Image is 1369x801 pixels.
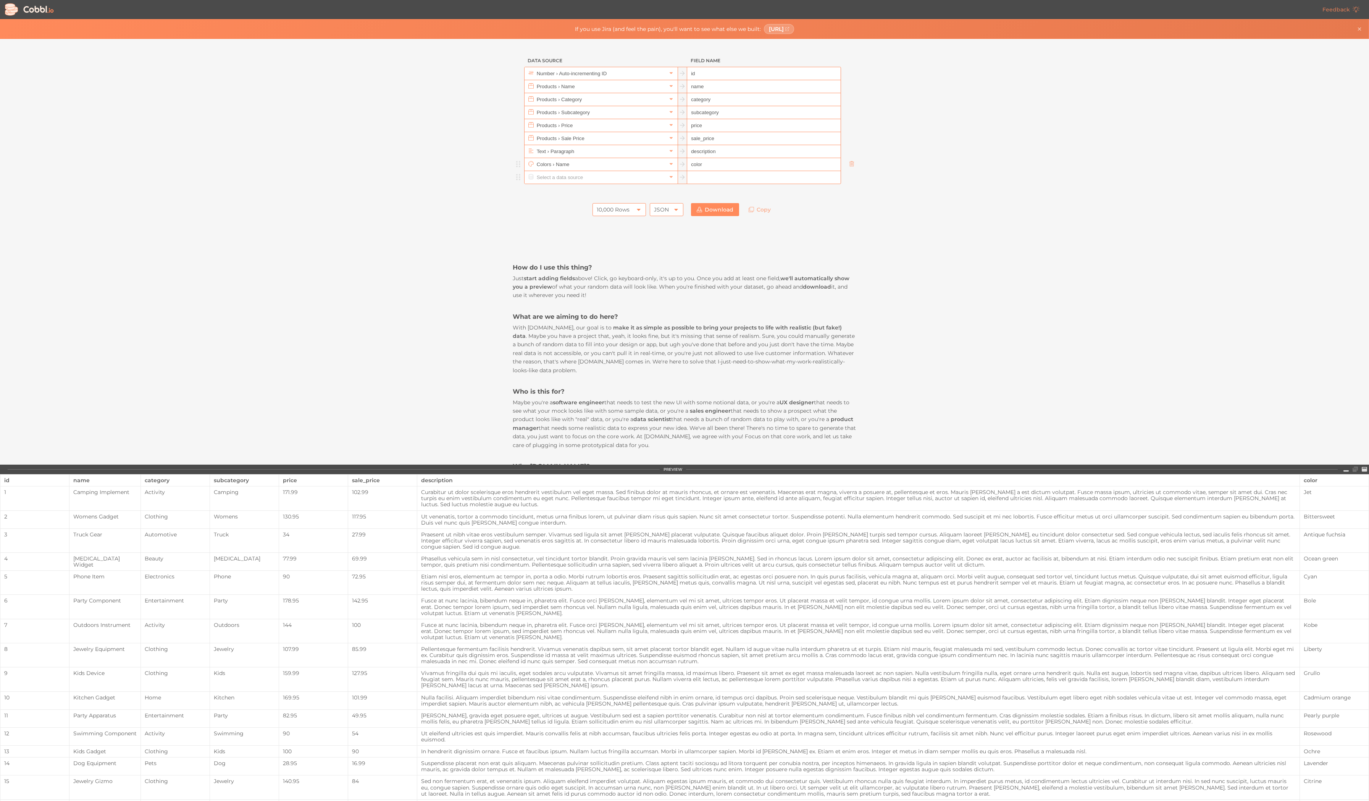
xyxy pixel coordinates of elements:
input: Select a data source [535,171,667,184]
input: Select a data source [535,132,667,145]
div: 15 [0,778,69,784]
div: Antique fuchsia [1300,531,1369,538]
div: subcategory [214,475,275,486]
div: Jewelry [210,646,279,652]
div: Party [210,712,279,719]
div: Nulla facilisi. Aliquam imperdiet bibendum nisi vitae condimentum. Suspendisse eleifend nibh in e... [417,694,1300,707]
h3: Why [DOMAIN_NAME]? [513,462,856,470]
h3: What are we aiming to do here? [513,312,856,321]
div: Swimming Component [69,730,140,736]
div: Truck Gear [69,531,140,538]
div: Clothing [141,646,210,652]
button: Close banner [1355,24,1364,34]
a: Download [691,203,739,216]
div: [MEDICAL_DATA] Widget [69,556,140,568]
div: 7 [0,622,69,628]
div: 140.95 [279,778,348,784]
div: Camping [210,489,279,495]
div: Party Component [69,598,140,604]
div: Activity [141,730,210,736]
div: 169.95 [279,694,348,701]
div: 90 [279,573,348,580]
div: Outdoors [210,622,279,628]
div: Dog [210,760,279,766]
div: Jet [1300,489,1369,495]
strong: sales engineer [690,407,731,414]
div: Bole [1300,598,1369,604]
div: name [73,475,137,486]
div: Pets [141,760,210,766]
div: 10 [0,694,69,701]
div: Fusce at nunc lacinia, bibendum neque in, pharetra elit. Fusce orci [PERSON_NAME], elementum vel ... [417,598,1300,616]
div: Clothing [141,514,210,520]
a: Copy [743,203,777,216]
div: Bittersweet [1300,514,1369,520]
strong: download [803,283,831,290]
div: Activity [141,489,210,495]
div: 102.99 [348,489,417,495]
p: Just above! Click, go keyboard-only, it's up to you. Once you add at least one field, of what you... [513,274,856,300]
div: Home [141,694,210,701]
div: 159.99 [279,670,348,676]
div: Entertainment [141,598,210,604]
a: [URL] [764,24,794,34]
h3: Data Source [524,54,678,67]
strong: software engineer [553,399,604,406]
strong: start adding fields [524,275,575,282]
div: 12 [0,730,69,736]
span: [URL] [769,26,784,32]
div: Ochre [1300,748,1369,754]
div: 8 [0,646,69,652]
div: 90 [279,730,348,736]
div: Pearly purple [1300,712,1369,719]
div: Praesent ut nibh vitae eros vestibulum semper. Vivamus sed ligula sit amet [PERSON_NAME] placerat... [417,531,1300,550]
strong: make it as simple as possible to bring your projects to life with realistic (but fake!) data [513,324,842,339]
div: Dog Equipment [69,760,140,766]
div: Vivamus fringilla dui quis mi iaculis, eget sodales arcu vulputate. Vivamus sit amet fringilla ma... [417,670,1300,688]
strong: UX designer [780,399,814,406]
div: Suspendisse placerat non erat quis aliquam. Maecenas pulvinar sollicitudin pretium. Class aptent ... [417,760,1300,772]
div: Jewelry [210,778,279,784]
div: Kids Device [69,670,140,676]
div: Kobe [1300,622,1369,628]
div: Cadmium orange [1300,694,1369,701]
div: Ut venenatis, tortor a commodo tincidunt, metus urna finibus lorem, ut pulvinar diam risus quis s... [417,514,1300,526]
div: Ocean green [1300,556,1369,562]
div: Cyan [1300,573,1369,580]
div: 77.99 [279,556,348,562]
div: Lavender [1300,760,1369,766]
div: 4 [0,556,69,562]
input: Select a data source [535,80,667,93]
div: 117.95 [348,514,417,520]
div: Kids [210,748,279,754]
h3: How do I use this thing? [513,263,856,271]
div: 85.99 [348,646,417,652]
div: price [283,475,344,486]
div: 101.99 [348,694,417,701]
div: 34 [279,531,348,538]
strong: data scientist [633,416,671,423]
div: 54 [348,730,417,736]
div: Electronics [141,573,210,580]
input: Select a data source [535,93,667,106]
div: Clothing [141,748,210,754]
div: Party Apparatus [69,712,140,719]
div: 5 [0,573,69,580]
div: 11 [0,712,69,719]
div: 72.95 [348,573,417,580]
div: 13 [0,748,69,754]
div: 2 [0,514,69,520]
div: Entertainment [141,712,210,719]
div: Phone [210,573,279,580]
div: Pellentesque fermentum facilisis hendrerit. Vivamus venenatis dapibus sem, sit amet placerat tort... [417,646,1300,664]
div: In hendrerit dignissim ornare. Fusce et faucibus ipsum. Nullam luctus fringilla accumsan. Morbi i... [417,748,1300,754]
div: 10,000 Rows [597,203,630,216]
input: Select a data source [535,106,667,119]
div: Liberty [1300,646,1369,652]
div: category [145,475,206,486]
div: 144 [279,622,348,628]
div: Womens [210,514,279,520]
div: Camping Implement [69,489,140,495]
div: 49.95 [348,712,417,719]
div: Phone Item [69,573,140,580]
